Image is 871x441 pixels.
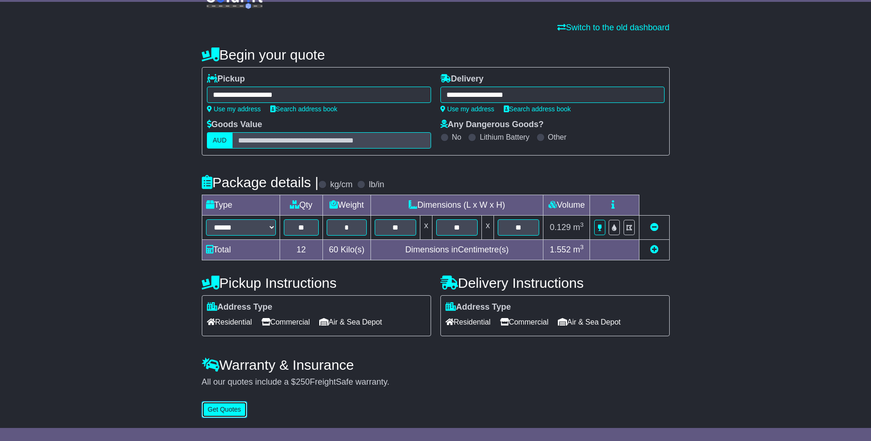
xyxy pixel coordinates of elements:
[207,132,233,149] label: AUD
[440,105,494,113] a: Use my address
[557,23,669,32] a: Switch to the old dashboard
[369,180,384,190] label: lb/in
[452,133,461,142] label: No
[504,105,571,113] a: Search address book
[580,221,584,228] sup: 3
[440,120,544,130] label: Any Dangerous Goods?
[558,315,621,329] span: Air & Sea Depot
[580,244,584,251] sup: 3
[202,47,670,62] h4: Begin your quote
[207,120,262,130] label: Goods Value
[202,401,247,418] button: Get Quotes
[202,175,319,190] h4: Package details |
[270,105,337,113] a: Search address book
[202,240,280,260] td: Total
[500,315,549,329] span: Commercial
[207,302,273,312] label: Address Type
[370,240,543,260] td: Dimensions in Centimetre(s)
[573,245,584,254] span: m
[202,357,670,373] h4: Warranty & Insurance
[550,223,571,232] span: 0.129
[548,133,567,142] label: Other
[319,315,382,329] span: Air & Sea Depot
[440,275,670,291] h4: Delivery Instructions
[330,180,352,190] label: kg/cm
[280,195,323,216] td: Qty
[261,315,310,329] span: Commercial
[650,223,658,232] a: Remove this item
[550,245,571,254] span: 1.552
[370,195,543,216] td: Dimensions (L x W x H)
[202,377,670,387] div: All our quotes include a $ FreightSafe warranty.
[573,223,584,232] span: m
[207,105,261,113] a: Use my address
[202,195,280,216] td: Type
[650,245,658,254] a: Add new item
[323,240,371,260] td: Kilo(s)
[207,74,245,84] label: Pickup
[207,315,252,329] span: Residential
[296,377,310,387] span: 250
[480,133,529,142] label: Lithium Battery
[543,195,590,216] td: Volume
[440,74,484,84] label: Delivery
[446,302,511,312] label: Address Type
[329,245,338,254] span: 60
[420,216,432,240] td: x
[446,315,491,329] span: Residential
[280,240,323,260] td: 12
[202,275,431,291] h4: Pickup Instructions
[482,216,494,240] td: x
[323,195,371,216] td: Weight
